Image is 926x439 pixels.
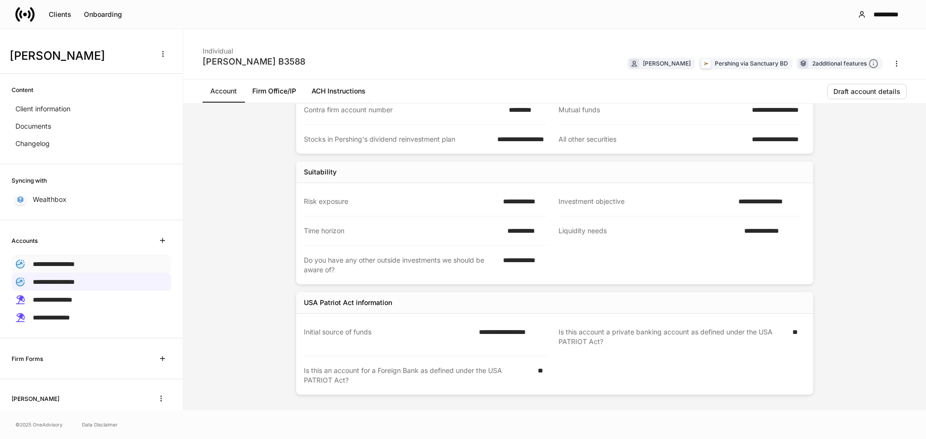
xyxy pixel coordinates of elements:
h6: [PERSON_NAME] [12,394,59,403]
div: All other securities [558,134,746,144]
a: Data Disclaimer [82,421,118,428]
div: Risk exposure [304,197,497,206]
h3: [PERSON_NAME] [10,48,149,64]
div: Clients [49,11,71,18]
div: Time horizon [304,226,502,236]
button: Draft account details [827,84,907,99]
h6: Syncing with [12,176,47,185]
h6: Content [12,85,33,94]
h6: Accounts [12,236,38,245]
div: Draft account details [833,88,900,95]
div: Pershing via Sanctuary BD [715,59,788,68]
div: Mutual funds [558,105,746,115]
a: Client information [12,100,171,118]
span: © 2025 OneAdvisory [15,421,63,428]
a: ACH Instructions [304,80,373,103]
button: Onboarding [78,7,128,22]
button: Clients [42,7,78,22]
div: 2 additional features [812,59,878,69]
div: Contra firm account number [304,105,503,115]
div: Do you have any other outside investments we should be aware of? [304,255,497,275]
p: Wealthbox [33,195,67,204]
div: Individual [203,40,305,56]
h6: Firm Forms [12,354,43,363]
a: Wealthbox [12,191,171,208]
div: Suitability [304,167,337,177]
div: Initial source of funds [304,327,473,346]
div: Is this an account for a Foreign Bank as defined under the USA PATRIOT Act? [304,366,532,385]
p: Changelog [15,139,50,148]
div: [PERSON_NAME] [643,59,691,68]
div: USA Patriot Act information [304,298,392,307]
p: Client information [15,104,70,114]
a: Account [203,80,245,103]
div: [PERSON_NAME] B3588 [203,56,305,67]
div: Is this account a private banking account as defined under the USA PATRIOT Act? [558,327,787,346]
a: Firm Office/IP [245,80,304,103]
div: Liquidity needs [558,226,738,236]
div: Stocks in Pershing's dividend reinvestment plan [304,134,491,144]
a: Documents [12,118,171,135]
div: Onboarding [84,11,122,18]
div: Investment objective [558,197,733,206]
a: Changelog [12,135,171,152]
p: Documents [15,121,51,131]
